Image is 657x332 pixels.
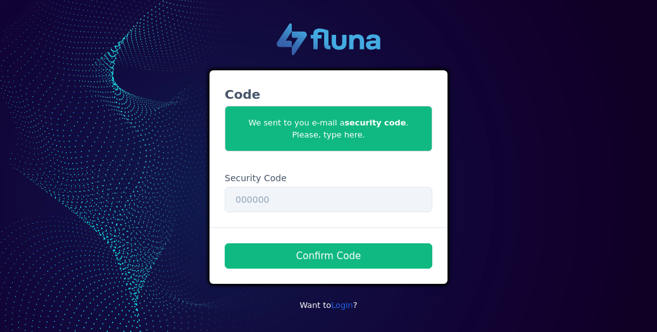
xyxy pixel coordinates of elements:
button: Confirm Code [225,243,432,269]
p: Want to ? [210,299,447,311]
input: 000000 [225,187,432,212]
a: Login [331,300,353,310]
b: security code [345,118,406,127]
span: We sent to you e-mail a . Please, type here. [225,106,432,151]
h3: Code [225,86,432,103]
label: Security Code [225,172,287,185]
